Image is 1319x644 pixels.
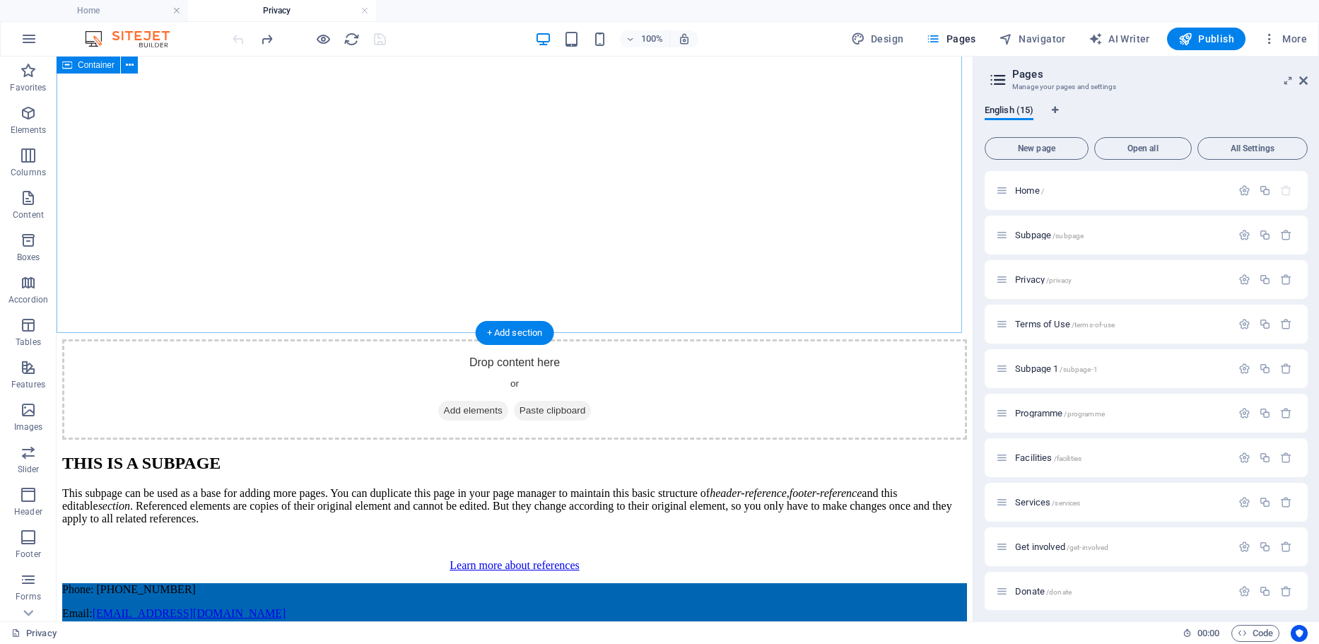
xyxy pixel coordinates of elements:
[991,144,1082,153] span: New page
[920,28,981,50] button: Pages
[1238,407,1250,419] div: Settings
[1207,628,1209,638] span: :
[1011,275,1231,284] div: Privacy/privacy
[1015,363,1098,374] span: Click to open page
[1238,585,1250,597] div: Settings
[1015,586,1072,597] span: Click to open page
[476,321,554,345] div: + Add section
[1280,407,1292,419] div: Remove
[1259,541,1271,553] div: Duplicate
[258,30,275,47] button: redo
[1094,137,1192,160] button: Open all
[1011,320,1231,329] div: Terms of Use/terms-of-use
[1259,185,1271,197] div: Duplicate
[999,32,1066,46] span: Navigator
[11,124,47,136] p: Elements
[1012,68,1308,81] h2: Pages
[1015,185,1044,196] span: Click to open page
[1054,455,1082,462] span: /facilities
[1015,319,1115,329] span: Click to open page
[1089,32,1150,46] span: AI Writer
[1238,185,1250,197] div: Settings
[851,32,904,46] span: Design
[1015,541,1108,552] span: Click to open page
[1041,187,1044,195] span: /
[1015,230,1084,240] span: Click to open page
[14,506,42,517] p: Header
[926,32,975,46] span: Pages
[1012,81,1279,93] h3: Manage your pages and settings
[382,344,452,364] span: Add elements
[1259,318,1271,330] div: Duplicate
[1183,625,1220,642] h6: Session time
[985,105,1308,131] div: Language Tabs
[16,549,41,560] p: Footer
[985,102,1033,122] span: English (15)
[1259,585,1271,597] div: Duplicate
[1011,587,1231,596] div: Donate/donate
[11,167,46,178] p: Columns
[1259,229,1271,241] div: Duplicate
[993,28,1072,50] button: Navigator
[1046,588,1072,596] span: /donate
[1259,496,1271,508] div: Duplicate
[8,294,48,305] p: Accordion
[1060,365,1097,373] span: /subpage-1
[1257,28,1313,50] button: More
[16,336,41,348] p: Tables
[1280,541,1292,553] div: Remove
[1064,410,1104,418] span: /programme
[1072,321,1115,329] span: /terms-of-use
[457,344,535,364] span: Paste clipboard
[1280,496,1292,508] div: Remove
[1259,452,1271,464] div: Duplicate
[641,30,664,47] h6: 100%
[1291,625,1308,642] button: Usercentrics
[1067,544,1109,551] span: /get-involved
[845,28,910,50] button: Design
[1238,229,1250,241] div: Settings
[1015,452,1081,463] span: Click to open page
[1011,453,1231,462] div: Facilities/facilities
[1238,452,1250,464] div: Settings
[1259,363,1271,375] div: Duplicate
[1259,274,1271,286] div: Duplicate
[1015,408,1105,418] span: Click to open page
[1011,542,1231,551] div: Get involved/get-involved
[16,591,41,602] p: Forms
[1280,318,1292,330] div: Remove
[1011,186,1231,195] div: Home/
[1197,137,1308,160] button: All Settings
[1262,32,1307,46] span: More
[1238,318,1250,330] div: Settings
[10,82,46,93] p: Favorites
[1238,625,1273,642] span: Code
[845,28,910,50] div: Design (Ctrl+Alt+Y)
[1231,625,1279,642] button: Code
[315,30,332,47] button: Click here to leave preview mode and continue editing
[1011,230,1231,240] div: Subpage/subpage
[1238,541,1250,553] div: Settings
[1011,364,1231,373] div: Subpage 1/subpage-1
[1178,32,1234,46] span: Publish
[13,209,44,221] p: Content
[1083,28,1156,50] button: AI Writer
[188,3,376,18] h4: Privacy
[1053,232,1084,240] span: /subpage
[259,31,275,47] i: Redo: Paste (Ctrl+Y, ⌘+Y)
[1238,363,1250,375] div: Settings
[1238,496,1250,508] div: Settings
[678,33,691,45] i: On resize automatically adjust zoom level to fit chosen device.
[1197,625,1219,642] span: 00 00
[1011,409,1231,418] div: Programme/programme
[78,61,115,69] span: Container
[1046,276,1072,284] span: /privacy
[81,30,187,47] img: Editor Logo
[1167,28,1245,50] button: Publish
[985,137,1089,160] button: New page
[1015,274,1072,285] span: Click to open page
[1052,499,1080,507] span: /services
[1101,144,1185,153] span: Open all
[1280,229,1292,241] div: Remove
[620,30,670,47] button: 100%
